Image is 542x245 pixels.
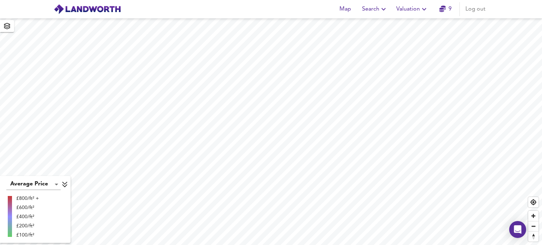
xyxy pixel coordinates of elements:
[463,2,488,16] button: Log out
[434,2,457,16] button: 9
[396,4,428,14] span: Valuation
[528,232,538,241] span: Reset bearing to north
[528,197,538,207] button: Find my location
[54,4,121,14] img: logo
[393,2,431,16] button: Valuation
[359,2,391,16] button: Search
[528,221,538,231] button: Zoom out
[337,4,354,14] span: Map
[528,231,538,241] button: Reset bearing to north
[439,4,452,14] a: 9
[334,2,356,16] button: Map
[16,222,39,229] div: £200/ft²
[16,195,39,202] div: £800/ft² +
[362,4,388,14] span: Search
[6,179,61,190] div: Average Price
[465,4,486,14] span: Log out
[528,211,538,221] button: Zoom in
[16,213,39,220] div: £400/ft²
[16,232,39,239] div: £100/ft²
[528,221,538,231] span: Zoom out
[16,204,39,211] div: £600/ft²
[509,221,526,238] div: Open Intercom Messenger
